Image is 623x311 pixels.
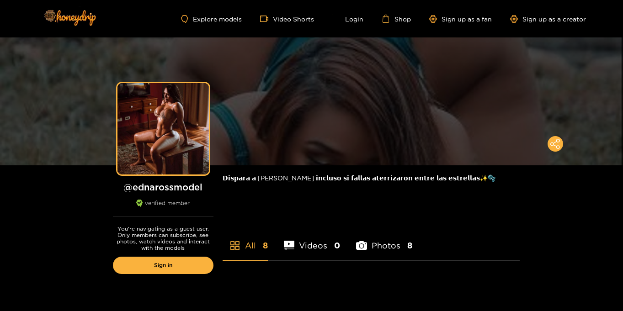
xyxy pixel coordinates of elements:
[263,240,268,251] span: 8
[510,15,586,23] a: Sign up as a creator
[429,15,492,23] a: Sign up as a fan
[223,219,268,260] li: All
[223,165,520,190] div: 𝗗𝗶𝘀𝗽𝗮𝗿𝗮 𝗮 [PERSON_NAME] 𝗶𝗻𝗰𝗹𝘂𝘀𝗼 𝘀𝗶 𝗳𝗮𝗹𝗹𝗮𝘀 𝗮𝘁𝗲𝗿𝗿𝗶𝘇𝗮𝗿𝗼𝗻 𝗲𝗻𝘁𝗿𝗲 𝗹𝗮𝘀 𝗲𝘀𝘁𝗿𝗲𝗹𝗹𝗮𝘀✨🫧
[181,15,241,23] a: Explore models
[334,240,340,251] span: 0
[332,15,363,23] a: Login
[260,15,273,23] span: video-camera
[113,200,213,216] div: verified member
[113,257,213,274] a: Sign in
[260,15,314,23] a: Video Shorts
[356,219,412,260] li: Photos
[284,219,341,260] li: Videos
[113,226,213,251] p: You're navigating as a guest user. Only members can subscribe, see photos, watch videos and inter...
[113,181,213,193] h1: @ ednarossmodel
[407,240,412,251] span: 8
[382,15,411,23] a: Shop
[229,240,240,251] span: appstore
